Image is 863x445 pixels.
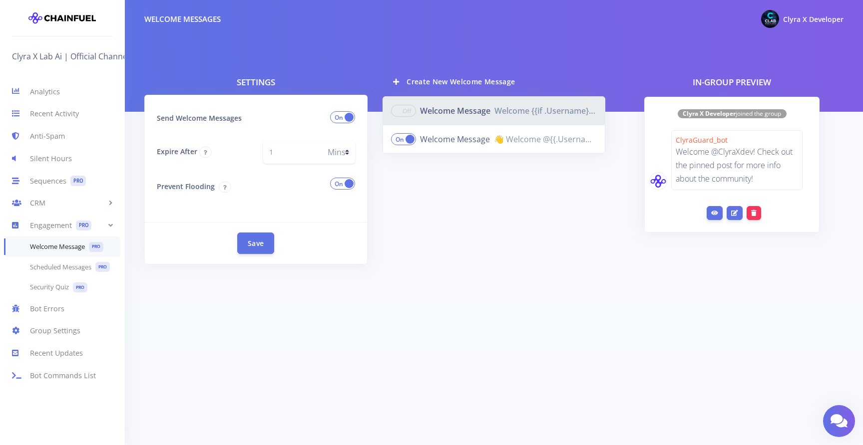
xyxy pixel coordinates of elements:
button: Create New Welcome Message [383,76,525,92]
a: Welcome Message👋 Welcome @{{.Username}} to the official Clyra X Lab AI Community! We are building... [383,125,606,154]
span: PRO [70,176,86,186]
img: chainfuel-logo [28,8,96,28]
a: Welcome MessageWelcome {{if .Username}}@{{.Username}}{{else}}{{.FirstName}} {{.LastName}}{{end}}!... [383,96,606,125]
span: 👋 Welcome @{{.Username}} to the official Clyra X Lab AI Community! We are building next-gen solut... [494,133,597,145]
span: Create New Welcome Message [407,77,515,86]
label: Send Welcome Messages [149,107,256,129]
span: Clyra X Developer [783,14,844,24]
h3: In-group preview [693,76,771,89]
label: Expire After [149,141,256,164]
div: Welcome Messages [144,13,221,25]
span: PRO [89,242,103,252]
span: Welcome {{if .Username}}@{{.Username}}{{else}}{{.FirstName}} {{.LastName}}{{end}}! Check out the ... [494,105,597,117]
span: PRO [95,262,110,272]
p: Welcome @ClyraXdev! Check out the pinned post for more info about the community! [676,145,798,186]
img: @ClyraXdev Photo [761,10,779,28]
img: Chainfuel Botler [650,174,667,188]
h3: Settings [237,76,275,89]
b: Clyra X Developer [683,109,736,118]
a: Clyra X Lab Ai | Official Channel Group [12,48,162,64]
span: PRO [73,282,87,292]
button: Save [237,232,274,254]
input: eg 15, 30, 60 [263,141,321,164]
span: joined the group [678,109,787,118]
label: Prevent Flooding [149,176,291,199]
span: PRO [76,221,91,231]
a: @ClyraXdev Photo Clyra X Developer [753,8,844,30]
a: Welcome MessagePRO [4,236,120,257]
div: ClyraGuard_bot [676,135,798,145]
